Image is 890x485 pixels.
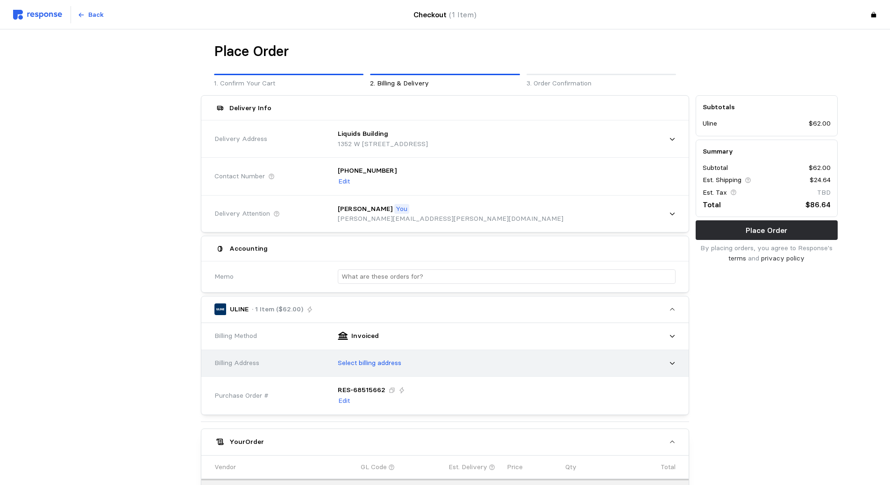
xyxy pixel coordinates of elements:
p: Edit [338,176,350,187]
p: Total [703,199,721,211]
p: $24.64 [810,175,831,185]
h4: Checkout [413,9,477,21]
p: · 1 Item ($62.00) [252,304,303,315]
p: You [396,204,407,214]
button: Back [72,6,109,24]
p: Total [661,462,676,472]
span: Billing Address [214,358,259,368]
p: [PERSON_NAME][EMAIL_ADDRESS][PERSON_NAME][DOMAIN_NAME] [338,214,563,224]
p: Est. Delivery [449,462,487,472]
p: Subtotal [703,163,728,173]
p: 1. Confirm Your Cart [214,78,363,89]
p: Qty [565,462,577,472]
button: YourOrder [201,429,689,455]
h5: Accounting [229,244,268,253]
h5: Your Order [229,437,264,447]
button: ULINE· 1 Item ($62.00) [201,296,689,323]
p: Est. Tax [703,188,727,198]
span: Billing Method [214,331,257,341]
p: Est. Shipping [703,175,741,185]
span: (1 Item) [449,10,477,19]
p: GL Code [361,462,387,472]
p: RES-68515662 [338,385,385,395]
p: Liquids Building [338,129,388,139]
input: What are these orders for? [342,270,672,283]
p: Edit [338,396,350,406]
span: Memo [214,272,234,282]
span: Contact Number [214,171,265,182]
a: terms [728,254,746,262]
button: Edit [338,176,350,187]
p: Place Order [746,225,787,236]
p: 3. Order Confirmation [527,78,676,89]
p: ULINE [230,304,249,315]
h1: Place Order [214,42,289,61]
p: $86.64 [805,199,831,211]
p: TBD [817,188,831,198]
h5: Summary [703,147,831,156]
button: Edit [338,395,350,407]
a: privacy policy [761,254,805,262]
p: Select billing address [338,358,401,368]
img: svg%3e [13,10,62,20]
div: ULINE· 1 Item ($62.00) [201,323,689,415]
span: Purchase Order # [214,391,269,401]
p: Vendor [214,462,236,472]
p: $62.00 [809,119,831,129]
p: By placing orders, you agree to Response's and [696,243,838,263]
p: Invoiced [351,331,379,341]
p: Back [88,10,104,20]
p: [PERSON_NAME] [338,204,392,214]
span: Delivery Address [214,134,267,144]
p: 2. Billing & Delivery [370,78,520,89]
h5: Delivery Info [229,103,271,113]
button: Place Order [696,220,838,240]
p: [PHONE_NUMBER] [338,166,397,176]
h5: Subtotals [703,102,831,112]
p: Price [507,462,523,472]
p: 1352 W [STREET_ADDRESS] [338,139,428,149]
p: $62.00 [809,163,831,173]
p: Uline [703,119,717,129]
span: Delivery Attention [214,209,270,219]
